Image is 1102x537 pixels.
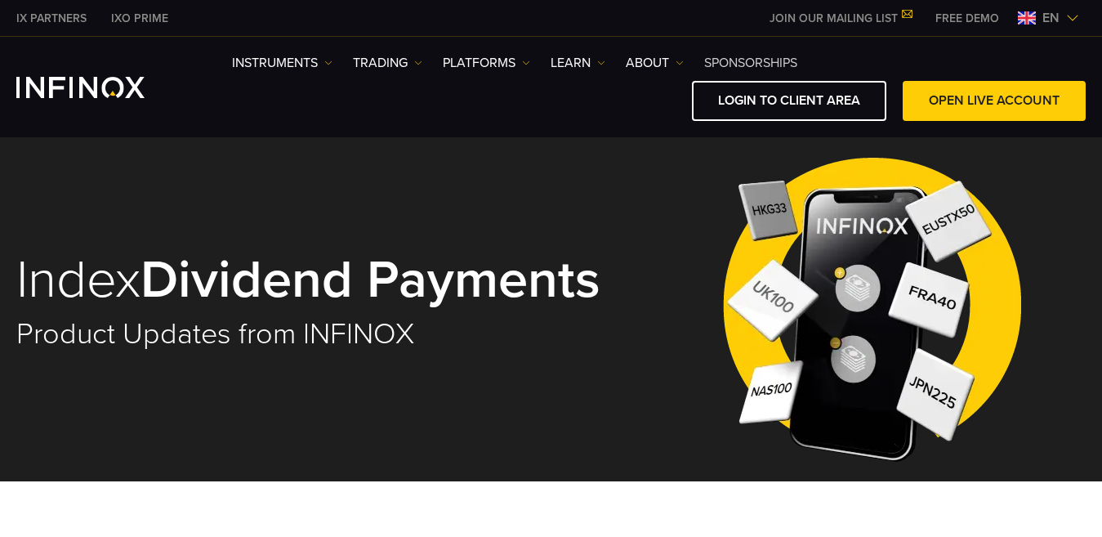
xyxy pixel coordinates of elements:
[923,10,1011,27] a: INFINOX MENU
[903,81,1086,121] a: OPEN LIVE ACCOUNT
[757,11,923,25] a: JOIN OUR MAILING LIST
[1036,8,1066,28] span: en
[4,10,99,27] a: INFINOX
[551,53,605,73] a: Learn
[443,53,530,73] a: PLATFORMS
[16,77,183,98] a: INFINOX Logo
[704,53,797,73] a: SPONSORSHIPS
[626,53,684,73] a: ABOUT
[353,53,422,73] a: TRADING
[16,253,605,308] h1: Index
[99,10,181,27] a: INFINOX
[692,81,886,121] a: LOGIN TO CLIENT AREA
[232,53,332,73] a: Instruments
[141,248,600,312] strong: Dividend Payments
[16,316,605,352] h2: Product Updates from INFINOX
